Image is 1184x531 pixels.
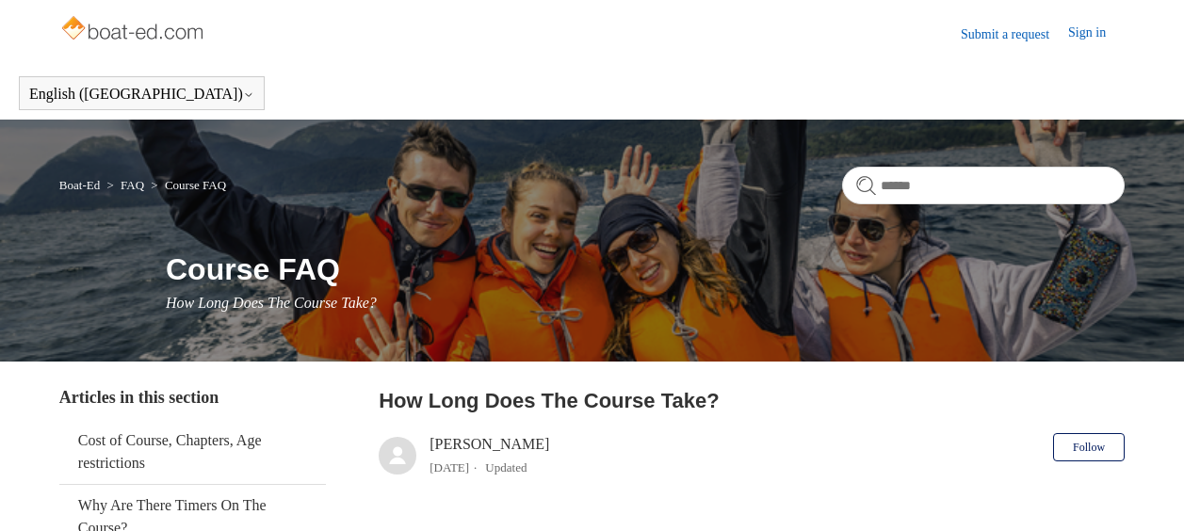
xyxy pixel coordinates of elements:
[842,167,1125,204] input: Search
[1068,23,1125,45] a: Sign in
[430,460,469,475] time: 03/21/2024, 10:28
[961,24,1068,44] a: Submit a request
[59,388,219,407] span: Articles in this section
[1053,433,1125,461] button: Follow Article
[147,178,226,192] li: Course FAQ
[166,295,377,311] span: How Long Does The Course Take?
[59,178,104,192] li: Boat-Ed
[121,178,144,192] a: FAQ
[59,420,326,484] a: Cost of Course, Chapters, Age restrictions
[59,178,100,192] a: Boat-Ed
[166,247,1125,292] h1: Course FAQ
[485,460,527,475] li: Updated
[165,178,226,192] a: Course FAQ
[59,11,209,49] img: Boat-Ed Help Center home page
[29,86,254,103] button: English ([GEOGRAPHIC_DATA])
[430,433,549,478] div: [PERSON_NAME]
[379,385,1125,416] h2: How Long Does The Course Take?
[103,178,147,192] li: FAQ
